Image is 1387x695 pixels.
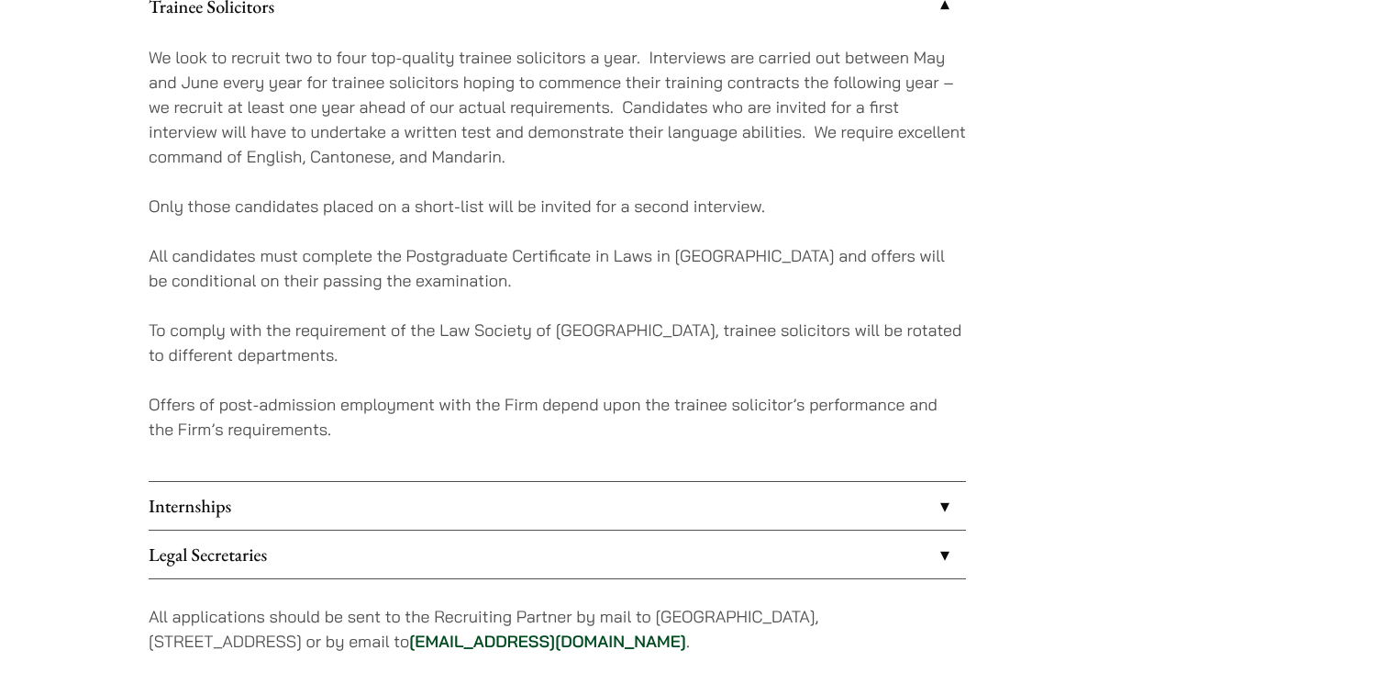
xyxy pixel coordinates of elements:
div: Trainee Solicitors [149,30,966,481]
p: We look to recruit two to four top-quality trainee solicitors a year. Interviews are carried out ... [149,45,966,169]
a: Legal Secretaries [149,531,966,578]
p: All candidates must complete the Postgraduate Certificate in Laws in [GEOGRAPHIC_DATA] and offers... [149,243,966,293]
a: [EMAIL_ADDRESS][DOMAIN_NAME] [409,631,686,652]
p: Offers of post-admission employment with the Firm depend upon the trainee solicitor’s performance... [149,392,966,442]
p: All applications should be sent to the Recruiting Partner by mail to [GEOGRAPHIC_DATA], [STREET_A... [149,604,966,654]
a: Internships [149,482,966,530]
p: Only those candidates placed on a short-list will be invited for a second interview. [149,194,966,219]
p: To comply with the requirement of the Law Society of [GEOGRAPHIC_DATA], trainee solicitors will b... [149,318,966,367]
